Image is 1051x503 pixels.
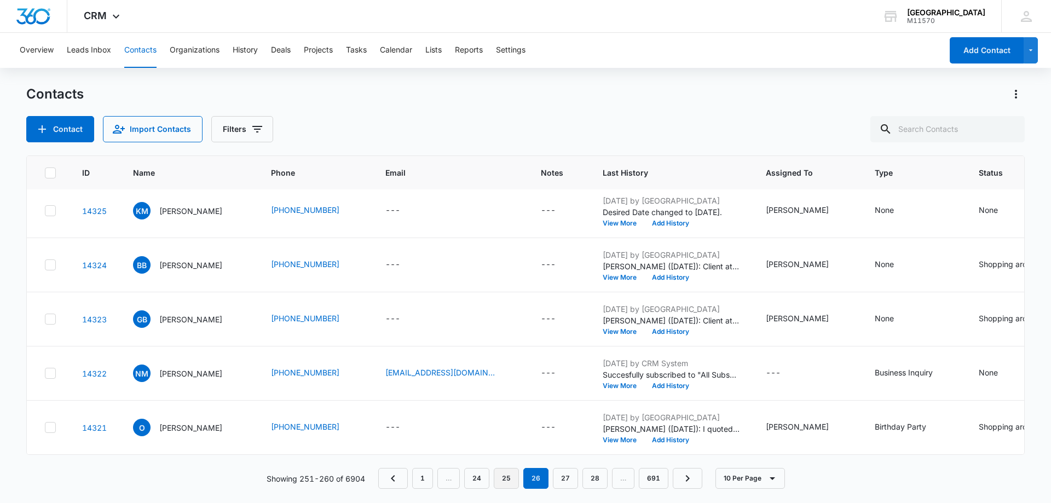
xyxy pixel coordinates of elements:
[603,206,740,218] p: Desired Date changed to [DATE].
[385,313,420,326] div: Email - - Select to Edit Field
[26,86,84,102] h1: Contacts
[541,258,575,271] div: Notes - - Select to Edit Field
[159,368,222,379] p: [PERSON_NAME]
[133,310,151,328] span: GB
[82,423,107,432] a: Navigate to contact details page for Oyen
[766,258,829,270] div: [PERSON_NAME]
[271,258,359,271] div: Phone - (346) 617-9931 - Select to Edit Field
[82,261,107,270] a: Navigate to contact details page for Bleida Barron
[766,367,800,380] div: Assigned To - - Select to Edit Field
[875,367,933,378] div: Business Inquiry
[766,421,829,432] div: [PERSON_NAME]
[385,421,420,434] div: Email - - Select to Edit Field
[271,33,291,68] button: Deals
[82,167,91,178] span: ID
[870,116,1025,142] input: Search Contacts
[603,261,740,272] p: [PERSON_NAME] ([DATE]): Client attended open house on [DATE] @ the Clay Location.
[26,116,94,142] button: Add Contact
[603,369,740,380] p: Succesfully subscribed to "All Subscribers".
[1007,85,1025,103] button: Actions
[271,313,359,326] div: Phone - (832) 230-9966 - Select to Edit Field
[541,313,575,326] div: Notes - - Select to Edit Field
[385,204,420,217] div: Email - - Select to Edit Field
[211,116,273,142] button: Filters
[271,367,339,378] a: [PHONE_NUMBER]
[603,412,740,423] p: [DATE] by [GEOGRAPHIC_DATA]
[603,357,740,369] p: [DATE] by CRM System
[133,202,151,219] span: KM
[603,303,740,315] p: [DATE] by [GEOGRAPHIC_DATA]
[271,204,339,216] a: [PHONE_NUMBER]
[766,421,848,434] div: Assigned To - Cynthia Peraza - Select to Edit Field
[67,33,111,68] button: Leads Inbox
[603,167,724,178] span: Last History
[673,468,702,489] a: Next Page
[304,33,333,68] button: Projects
[170,33,220,68] button: Organizations
[603,315,740,326] p: [PERSON_NAME] ([DATE]): Client attended open house on [DATE] @ the Clay Location.
[271,421,359,434] div: Phone - (508) 974-2821 - Select to Edit Field
[979,204,1018,217] div: Status - None - Select to Edit Field
[541,421,556,434] div: ---
[385,204,400,217] div: ---
[124,33,157,68] button: Contacts
[715,468,785,489] button: 10 Per Page
[603,437,644,443] button: View More
[541,367,575,380] div: Notes - - Select to Edit Field
[875,258,894,270] div: None
[385,367,515,380] div: Email - nilcaemg.1987@gmail.com - Select to Edit Field
[644,328,697,335] button: Add History
[875,421,946,434] div: Type - Birthday Party - Select to Edit Field
[385,167,499,178] span: Email
[766,367,781,380] div: ---
[464,468,489,489] a: Page 24
[385,367,495,378] a: [EMAIL_ADDRESS][DOMAIN_NAME]
[346,33,367,68] button: Tasks
[412,468,433,489] a: Page 1
[766,167,833,178] span: Assigned To
[541,313,556,326] div: ---
[541,204,575,217] div: Notes - - Select to Edit Field
[455,33,483,68] button: Reports
[907,8,985,17] div: account name
[385,258,400,271] div: ---
[541,204,556,217] div: ---
[159,314,222,325] p: [PERSON_NAME]
[133,167,229,178] span: Name
[875,313,914,326] div: Type - None - Select to Edit Field
[541,367,556,380] div: ---
[380,33,412,68] button: Calendar
[271,258,339,270] a: [PHONE_NUMBER]
[603,195,740,206] p: [DATE] by [GEOGRAPHIC_DATA]
[82,206,107,216] a: Navigate to contact details page for Kevin Martinez
[907,17,985,25] div: account id
[385,313,400,326] div: ---
[271,313,339,324] a: [PHONE_NUMBER]
[766,313,829,324] div: [PERSON_NAME]
[603,423,740,435] p: [PERSON_NAME] ([DATE]): I quoted the client $2,500 plus tax (Adore) for the clay location (withou...
[875,367,952,380] div: Type - Business Inquiry - Select to Edit Field
[644,220,697,227] button: Add History
[378,468,408,489] a: Previous Page
[766,204,829,216] div: [PERSON_NAME]
[541,421,575,434] div: Notes - - Select to Edit Field
[979,258,1041,270] div: Shopping around
[133,202,242,219] div: Name - Kevin Martinez - Select to Edit Field
[385,258,420,271] div: Email - - Select to Edit Field
[553,468,578,489] a: Page 27
[766,258,848,271] div: Assigned To - Cynthia Peraza - Select to Edit Field
[541,167,576,178] span: Notes
[603,383,644,389] button: View More
[271,204,359,217] div: Phone - (469) 264-0608 - Select to Edit Field
[603,249,740,261] p: [DATE] by [GEOGRAPHIC_DATA]
[385,421,400,434] div: ---
[133,310,242,328] div: Name - Glenda B. - Select to Edit Field
[541,258,556,271] div: ---
[133,256,242,274] div: Name - Bleida Barron - Select to Edit Field
[425,33,442,68] button: Lists
[979,367,1018,380] div: Status - None - Select to Edit Field
[875,421,926,432] div: Birthday Party
[950,37,1024,63] button: Add Contact
[979,204,998,216] div: None
[159,422,222,433] p: [PERSON_NAME]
